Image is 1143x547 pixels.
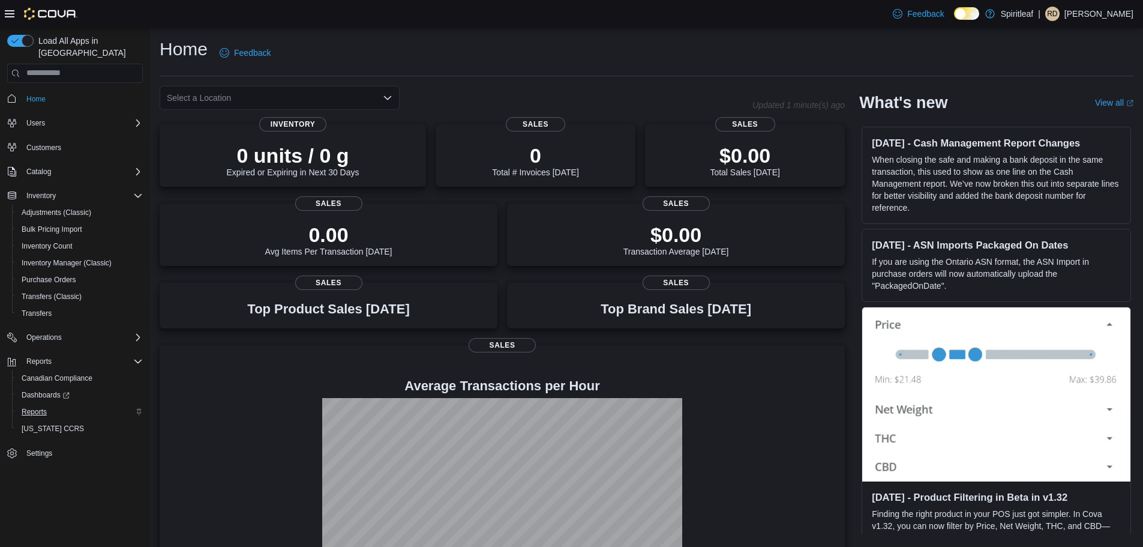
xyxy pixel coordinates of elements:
[17,256,143,270] span: Inventory Manager (Classic)
[22,292,82,301] span: Transfers (Classic)
[2,329,148,346] button: Operations
[492,144,578,177] div: Total # Invoices [DATE]
[26,333,62,342] span: Operations
[265,223,392,247] p: 0.00
[752,100,845,110] p: Updated 1 minute(s) ago
[12,204,148,221] button: Adjustments (Classic)
[17,273,143,287] span: Purchase Orders
[22,424,84,434] span: [US_STATE] CCRS
[227,144,359,168] p: 0 units / 0 g
[1045,7,1060,21] div: Ravi D
[22,225,82,234] span: Bulk Pricing Import
[469,338,536,352] span: Sales
[1064,7,1133,21] p: [PERSON_NAME]
[22,140,143,155] span: Customers
[1095,98,1133,107] a: View allExternal link
[2,353,148,370] button: Reports
[259,117,326,131] span: Inventory
[872,137,1121,149] h3: [DATE] - Cash Management Report Changes
[859,93,947,112] h2: What's new
[22,407,47,417] span: Reports
[17,388,74,402] a: Dashboards
[12,238,148,255] button: Inventory Count
[247,302,409,316] h3: Top Product Sales [DATE]
[872,154,1121,214] p: When closing the safe and making a bank deposit in the same transaction, this used to show as one...
[12,288,148,305] button: Transfers (Classic)
[17,306,56,321] a: Transfers
[17,239,143,253] span: Inventory Count
[26,118,45,128] span: Users
[623,223,729,256] div: Transaction Average [DATE]
[12,255,148,271] button: Inventory Manager (Classic)
[22,141,66,155] a: Customers
[17,239,77,253] a: Inventory Count
[22,446,57,461] a: Settings
[643,276,710,290] span: Sales
[22,373,92,383] span: Canadian Compliance
[2,163,148,180] button: Catalog
[34,35,143,59] span: Load All Apps in [GEOGRAPHIC_DATA]
[22,446,143,461] span: Settings
[22,165,56,179] button: Catalog
[12,370,148,387] button: Canadian Compliance
[1047,7,1057,21] span: RD
[12,420,148,437] button: [US_STATE] CCRS
[2,139,148,156] button: Customers
[22,390,70,400] span: Dashboards
[22,189,61,203] button: Inventory
[17,306,143,321] span: Transfers
[22,92,50,106] a: Home
[169,379,835,393] h4: Average Transactions per Hour
[22,241,73,251] span: Inventory Count
[17,422,143,436] span: Washington CCRS
[2,115,148,131] button: Users
[295,196,362,211] span: Sales
[17,388,143,402] span: Dashboards
[26,143,61,153] span: Customers
[22,354,56,369] button: Reports
[17,273,81,287] a: Purchase Orders
[22,116,50,130] button: Users
[22,330,67,345] button: Operations
[12,271,148,288] button: Purchase Orders
[601,302,751,316] h3: Top Brand Sales [DATE]
[2,187,148,204] button: Inventory
[383,93,392,103] button: Open list of options
[26,449,52,458] span: Settings
[17,222,143,237] span: Bulk Pricing Import
[17,205,143,220] span: Adjustments (Classic)
[710,144,779,168] p: $0.00
[506,117,566,131] span: Sales
[872,239,1121,251] h3: [DATE] - ASN Imports Packaged On Dates
[26,357,52,366] span: Reports
[17,371,97,385] a: Canadian Compliance
[2,444,148,462] button: Settings
[12,387,148,403] a: Dashboards
[1001,7,1033,21] p: Spiritleaf
[7,85,143,494] nav: Complex example
[12,221,148,238] button: Bulk Pricing Import
[907,8,944,20] span: Feedback
[17,289,86,304] a: Transfers (Classic)
[295,276,362,290] span: Sales
[22,91,143,106] span: Home
[17,422,89,436] a: [US_STATE] CCRS
[22,330,143,345] span: Operations
[22,116,143,130] span: Users
[17,222,87,237] a: Bulk Pricing Import
[1126,100,1133,107] svg: External link
[17,289,143,304] span: Transfers (Classic)
[17,205,96,220] a: Adjustments (Classic)
[234,47,271,59] span: Feedback
[227,144,359,177] div: Expired or Expiring in Next 30 Days
[26,191,56,201] span: Inventory
[17,405,143,419] span: Reports
[492,144,578,168] p: 0
[17,405,52,419] a: Reports
[265,223,392,256] div: Avg Items Per Transaction [DATE]
[17,256,116,270] a: Inventory Manager (Classic)
[710,144,779,177] div: Total Sales [DATE]
[22,189,143,203] span: Inventory
[872,256,1121,292] p: If you are using the Ontario ASN format, the ASN Import in purchase orders will now automatically...
[954,7,979,20] input: Dark Mode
